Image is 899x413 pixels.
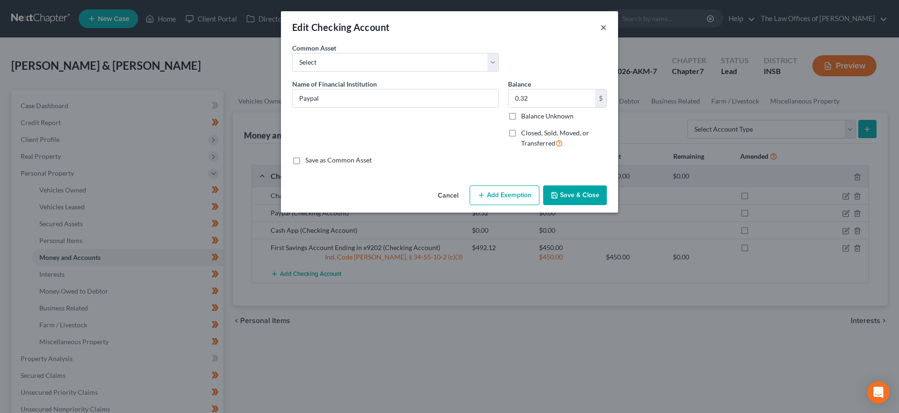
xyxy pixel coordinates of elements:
span: Name of Financial Institution [292,80,377,88]
input: 0.00 [508,89,595,107]
button: Cancel [430,186,466,205]
div: Open Intercom Messenger [867,381,890,404]
button: × [600,22,607,33]
label: Save as Common Asset [305,155,372,165]
button: Add Exemption [470,185,539,205]
input: Enter name... [293,89,498,107]
label: Balance Unknown [521,111,574,121]
label: Common Asset [292,43,336,53]
button: Save & Close [543,185,607,205]
label: Balance [508,79,531,89]
span: Closed, Sold, Moved, or Transferred [521,129,589,147]
div: Edit Checking Account [292,21,390,34]
div: $ [595,89,606,107]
